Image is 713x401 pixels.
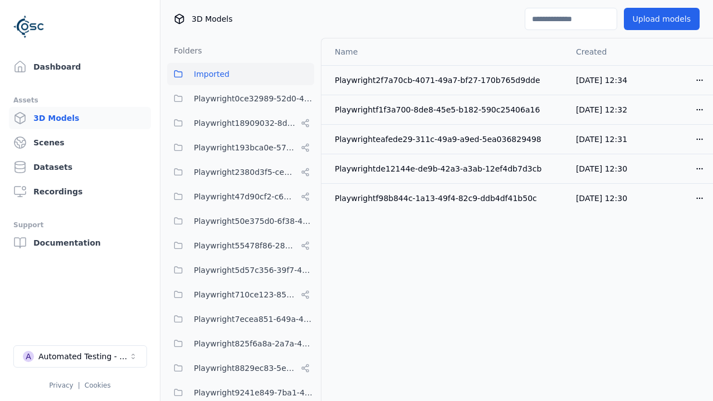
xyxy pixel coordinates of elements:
button: Select a workspace [13,345,147,368]
span: [DATE] 12:30 [576,194,627,203]
span: Playwright47d90cf2-c635-4353-ba3b-5d4538945666 [194,190,296,203]
span: Playwright7ecea851-649a-419a-985e-fcff41a98b20 [194,312,314,326]
span: Playwright193bca0e-57fa-418d-8ea9-45122e711dc7 [194,141,296,154]
span: Playwright0ce32989-52d0-45cf-b5b9-59d5033d313a [194,92,314,105]
button: Playwright7ecea851-649a-419a-985e-fcff41a98b20 [167,308,314,330]
span: | [78,382,80,389]
button: Playwright5d57c356-39f7-47ed-9ab9-d0409ac6cddc [167,259,314,281]
span: Playwright55478f86-28dc-49b8-8d1f-c7b13b14578c [194,239,296,252]
a: Privacy [49,382,73,389]
div: Playwrightde12144e-de9b-42a3-a3ab-12ef4db7d3cb [335,163,558,174]
a: 3D Models [9,107,151,129]
span: Playwright50e375d0-6f38-48a7-96e0-b0dcfa24b72f [194,214,314,228]
button: Imported [167,63,314,85]
div: Playwrighteafede29-311c-49a9-a9ed-5ea036829498 [335,134,558,145]
span: Imported [194,67,229,81]
img: Logo [13,11,45,42]
a: Recordings [9,180,151,203]
div: A [23,351,34,362]
button: Playwright47d90cf2-c635-4353-ba3b-5d4538945666 [167,185,314,208]
th: Name [321,38,567,65]
button: Playwright193bca0e-57fa-418d-8ea9-45122e711dc7 [167,136,314,159]
th: Created [567,38,641,65]
button: Playwright2380d3f5-cebf-494e-b965-66be4d67505e [167,161,314,183]
div: Playwrightf1f3a700-8de8-45e5-b182-590c25406a16 [335,104,558,115]
span: Playwright9241e849-7ba1-474f-9275-02cfa81d37fc [194,386,314,399]
span: [DATE] 12:32 [576,105,627,114]
h3: Folders [167,45,202,56]
div: Automated Testing - Playwright [38,351,129,362]
button: Playwright18909032-8d07-45c5-9c81-9eec75d0b16b [167,112,314,134]
span: Playwright8829ec83-5e68-4376-b984-049061a310ed [194,361,296,375]
div: Playwright2f7a70cb-4071-49a7-bf27-170b765d9dde [335,75,558,86]
button: Playwright55478f86-28dc-49b8-8d1f-c7b13b14578c [167,234,314,257]
a: Dashboard [9,56,151,78]
span: [DATE] 12:34 [576,76,627,85]
span: 3D Models [192,13,232,25]
span: Playwright710ce123-85fd-4f8c-9759-23c3308d8830 [194,288,296,301]
a: Documentation [9,232,151,254]
span: [DATE] 12:30 [576,164,627,173]
div: Support [13,218,146,232]
button: Playwright825f6a8a-2a7a-425c-94f7-650318982f69 [167,332,314,355]
a: Cookies [85,382,111,389]
span: Playwright825f6a8a-2a7a-425c-94f7-650318982f69 [194,337,314,350]
span: Playwright5d57c356-39f7-47ed-9ab9-d0409ac6cddc [194,263,314,277]
button: Upload models [624,8,700,30]
button: Playwright50e375d0-6f38-48a7-96e0-b0dcfa24b72f [167,210,314,232]
span: [DATE] 12:31 [576,135,627,144]
button: Playwright710ce123-85fd-4f8c-9759-23c3308d8830 [167,283,314,306]
a: Datasets [9,156,151,178]
div: Assets [13,94,146,107]
button: Playwright8829ec83-5e68-4376-b984-049061a310ed [167,357,314,379]
span: Playwright18909032-8d07-45c5-9c81-9eec75d0b16b [194,116,296,130]
div: Playwrightf98b844c-1a13-49f4-82c9-ddb4df41b50c [335,193,558,204]
span: Playwright2380d3f5-cebf-494e-b965-66be4d67505e [194,165,296,179]
a: Scenes [9,131,151,154]
button: Playwright0ce32989-52d0-45cf-b5b9-59d5033d313a [167,87,314,110]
